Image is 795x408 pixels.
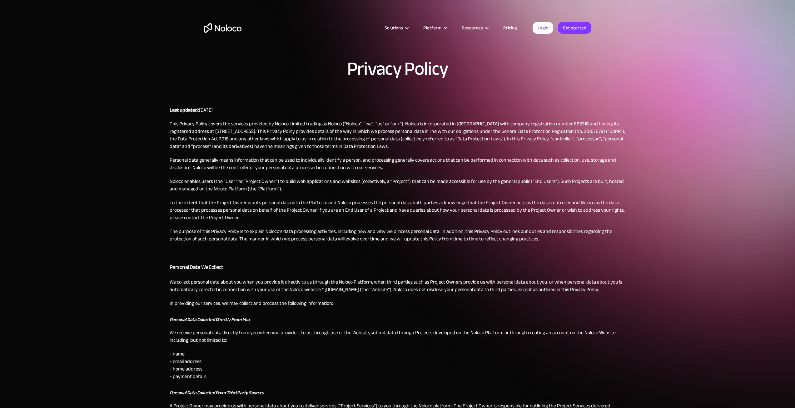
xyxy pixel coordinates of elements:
[170,300,626,307] p: In providing our services, we may collect and process the following information:
[170,263,626,272] h3: Personal Data We Collect
[558,22,591,34] a: Get started
[385,24,403,32] div: Solutions
[170,350,626,380] p: - name - email address - home address - payment details
[170,249,626,256] p: ‍
[377,24,415,32] div: Solutions
[170,228,626,243] p: The purpose of this Privacy Policy is to explain Noloco’s data processing activities, including h...
[170,388,264,397] em: Personal Data Collected From Third Party Sources
[533,22,553,34] a: Login
[454,24,495,32] div: Resources
[415,24,454,32] div: Platform
[347,59,448,78] h1: Privacy Policy
[170,156,626,171] p: Personal data generally means information that can be used to individually identify a person, and...
[423,24,441,32] div: Platform
[170,315,250,324] em: Personal Data Collected Directly From You
[462,24,483,32] div: Resources
[170,106,626,114] p: [DATE]
[170,105,199,115] strong: Last updated:
[170,329,626,344] p: We receive personal data directly from you when you provide it to us through use of the Website, ...
[204,23,241,33] a: home
[170,178,626,193] p: Noloco enables users (the “User” or “Project Owner”) to build web applications and websites (coll...
[170,199,626,221] p: To the extent that the Project Owner inputs personal data into the Platform and Noloco processes ...
[170,278,626,293] p: We collect personal data about you when you provide it directly to us through the Noloco Platform...
[170,120,626,150] p: This Privacy Policy covers the services provided by Noloco Limited trading as Noloco (“Noloco”, “...
[495,24,525,32] a: Pricing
